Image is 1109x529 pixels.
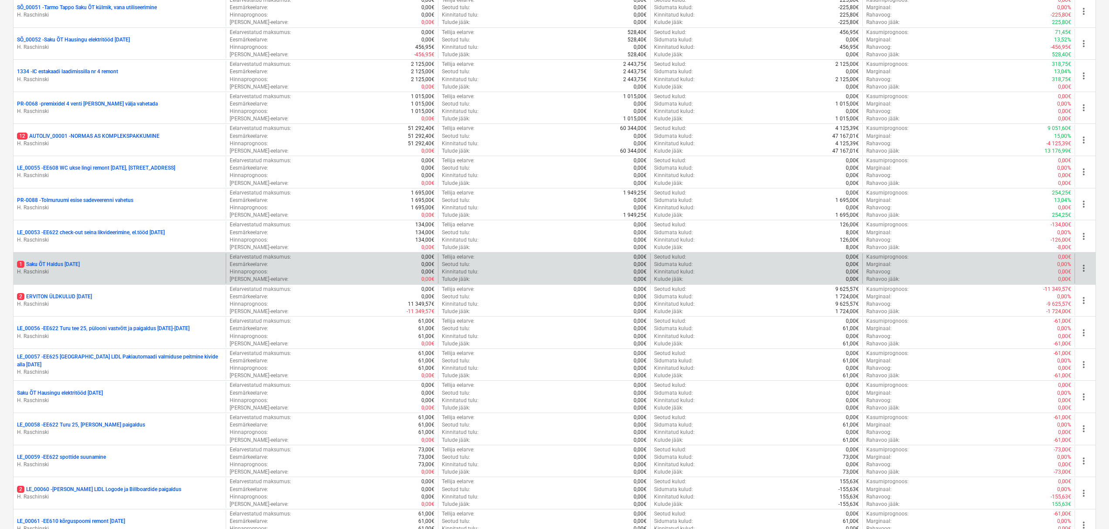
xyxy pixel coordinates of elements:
p: 13,52% [1054,36,1071,44]
p: 0,00€ [846,180,859,187]
p: 0,00€ [1058,204,1071,212]
span: more_vert [1078,295,1089,306]
p: Eesmärkeelarve : [230,164,268,172]
p: 2 125,00€ [835,76,859,83]
p: LE_00057 - EE625 [GEOGRAPHIC_DATA] LIDL Pakiautomaadi valmiduse peitmine kivide alla [DATE] [17,353,222,368]
p: 0,00€ [846,157,859,164]
p: H. Raschinski [17,300,222,308]
span: more_vert [1078,488,1089,498]
p: LE_00053 - EE622 check-out seina likvideerimine, el.tööd [DATE] [17,229,165,236]
p: 0,00€ [634,164,647,172]
p: Eesmärkeelarve : [230,100,268,108]
p: [PERSON_NAME]-eelarve : [230,51,288,58]
p: 0,00€ [421,212,434,219]
p: Kinnitatud kulud : [654,172,695,179]
p: 0,00€ [846,68,859,75]
p: 2 125,00€ [411,61,434,68]
p: Hinnaprognoos : [230,172,268,179]
p: 0,00€ [634,4,647,11]
p: 528,40€ [1052,51,1071,58]
p: PR-0088 - Tolmuruumi esise sadeveerenni vahetus [17,197,133,204]
p: Tulude jääk : [442,115,470,123]
p: 1 015,00€ [411,93,434,100]
span: more_vert [1078,38,1089,49]
p: H. Raschinski [17,461,222,468]
p: Kinnitatud kulud : [654,76,695,83]
p: Eelarvestatud maksumus : [230,125,291,132]
div: SÕ_00051 -Tarmo Tappo Saku ÕT külmik, vana utiliseerimineH. Raschinski [17,4,222,19]
p: 0,00€ [1058,172,1071,179]
p: 2 125,00€ [835,61,859,68]
p: 51 292,40€ [408,140,434,147]
div: PR-0068 -premixidel 4 venti [PERSON_NAME] välja vahetadaH. Raschinski [17,100,222,115]
p: [PERSON_NAME]-eelarve : [230,115,288,123]
p: Marginaal : [866,100,892,108]
p: Marginaal : [866,197,892,204]
p: LE_00055 - EE608 WC ukse lingi remont [DATE], [STREET_ADDRESS] [17,164,175,172]
p: Tellija eelarve : [442,29,475,36]
p: 528,40€ [627,29,647,36]
p: 0,00€ [1058,83,1071,91]
p: 4 125,39€ [835,125,859,132]
div: LE_00057 -EE625 [GEOGRAPHIC_DATA] LIDL Pakiautomaadi valmiduse peitmine kivide alla [DATE]H. Rasc... [17,353,222,375]
p: 0,00€ [634,221,647,229]
p: 1 015,00€ [623,93,647,100]
p: Rahavoog : [866,204,892,212]
p: H. Raschinski [17,333,222,340]
p: 0,00€ [846,36,859,44]
p: Kulude jääk : [654,19,683,26]
p: Rahavoog : [866,11,892,19]
p: 2 125,00€ [411,68,434,75]
p: Eelarvestatud maksumus : [230,157,291,164]
span: more_vert [1078,71,1089,81]
p: 0,00€ [634,100,647,108]
p: 318,75€ [1052,76,1071,83]
p: 0,00€ [1058,157,1071,164]
p: Eesmärkeelarve : [230,133,268,140]
span: more_vert [1078,135,1089,145]
p: Kinnitatud tulu : [442,11,478,19]
p: 1 015,00€ [835,100,859,108]
p: 0,00€ [634,133,647,140]
p: -456,95€ [1051,44,1071,51]
p: [PERSON_NAME]-eelarve : [230,19,288,26]
p: Tellija eelarve : [442,61,475,68]
div: LE_00055 -EE608 WC ukse lingi remont [DATE], [STREET_ADDRESS]H. Raschinski [17,164,222,179]
p: 60 344,00€ [620,147,647,155]
p: 0,00€ [421,180,434,187]
p: 51 292,40€ [408,133,434,140]
p: 0,00€ [846,83,859,91]
p: Sidumata kulud : [654,4,693,11]
p: Tulude jääk : [442,51,470,58]
p: Kulude jääk : [654,115,683,123]
p: LE_00060 - [PERSON_NAME] LIDL Logode ja Billboardide paigaldus [17,486,181,493]
p: Kulude jääk : [654,180,683,187]
p: 0,00€ [421,11,434,19]
div: 1Saku ÕT Haldus [DATE]H. Raschinski [17,261,222,276]
p: H. Raschinski [17,204,222,212]
p: 0,00% [1057,4,1071,11]
p: Seotud tulu : [442,197,470,204]
span: more_vert [1078,199,1089,209]
div: 1334 -IC estakaadi laadimissilla nr 4 remontH. Raschinski [17,68,222,83]
p: Sidumata kulud : [654,100,693,108]
div: LE_00056 -EE622 Turu tee 25, pülooni vastvõtt ja paigaldus [DATE]-[DATE]H. Raschinski [17,325,222,340]
div: PR-0088 -Tolmuruumi esise sadeveerenni vahetusH. Raschinski [17,197,222,212]
p: Seotud kulud : [654,93,686,100]
p: Saku ÕT Haldus [DATE] [17,261,80,268]
p: -456,95€ [414,51,434,58]
p: H. Raschinski [17,140,222,147]
p: -225,80€ [838,19,859,26]
p: 0,00€ [421,19,434,26]
p: Seotud tulu : [442,36,470,44]
p: Kulude jääk : [654,51,683,58]
p: 1 015,00€ [411,100,434,108]
p: 0,00€ [634,197,647,204]
p: 0,00€ [634,83,647,91]
p: 9 051,60€ [1048,125,1071,132]
p: Rahavoo jääk : [866,51,900,58]
p: Rahavoog : [866,172,892,179]
p: Hinnaprognoos : [230,44,268,51]
p: 0,00€ [634,140,647,147]
p: H. Raschinski [17,493,222,501]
